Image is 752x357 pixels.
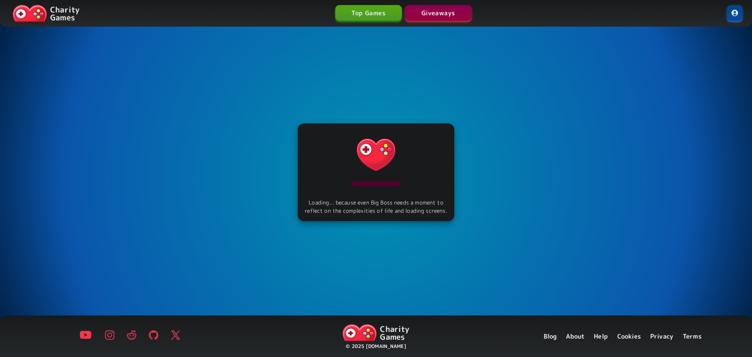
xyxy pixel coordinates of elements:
[335,5,402,21] a: Top Games
[127,330,136,340] img: Reddit Logo
[342,324,377,341] img: Charity.Games
[683,332,701,341] a: Terms
[50,5,80,21] p: Charity Games
[380,325,409,341] p: Charity Games
[650,332,673,341] a: Privacy
[346,343,406,350] p: © 2025 [DOMAIN_NAME]
[13,5,47,22] img: Charity.Games
[566,332,584,341] a: About
[544,332,557,341] a: Blog
[9,3,83,24] a: Charity Games
[171,330,180,340] img: Twitter Logo
[405,5,472,21] a: Giveaways
[594,332,608,341] a: Help
[617,332,641,341] a: Cookies
[149,330,158,340] img: GitHub Logo
[339,323,412,343] a: Charity Games
[105,330,114,340] img: Instagram Logo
